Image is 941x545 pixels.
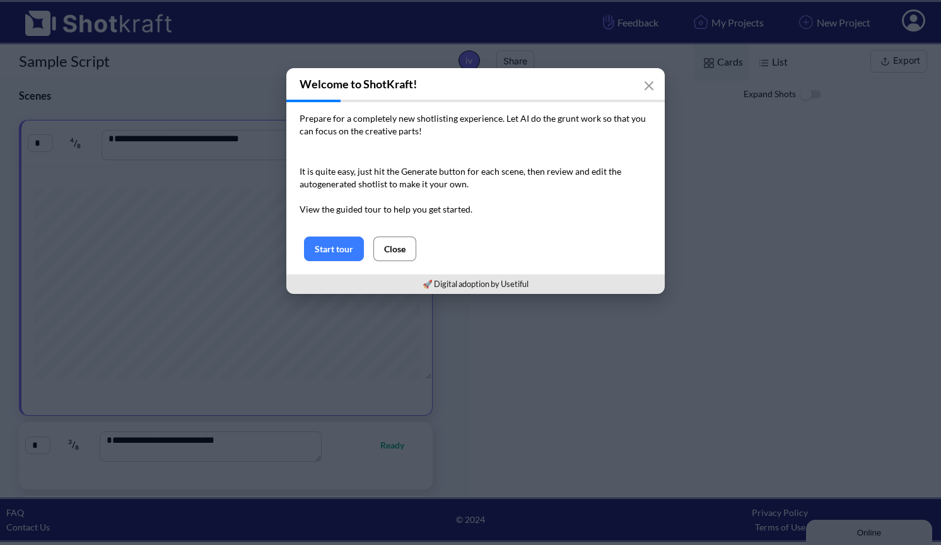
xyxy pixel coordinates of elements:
[423,279,529,289] a: 🚀 Digital adoption by Usetiful
[373,237,416,261] button: Close
[300,165,652,216] p: It is quite easy, just hit the Generate button for each scene, then review and edit the autogener...
[9,11,117,20] div: Online
[300,113,505,124] span: Prepare for a completely new shotlisting experience.
[304,237,364,261] button: Start tour
[286,68,665,100] h3: Welcome to ShotKraft!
